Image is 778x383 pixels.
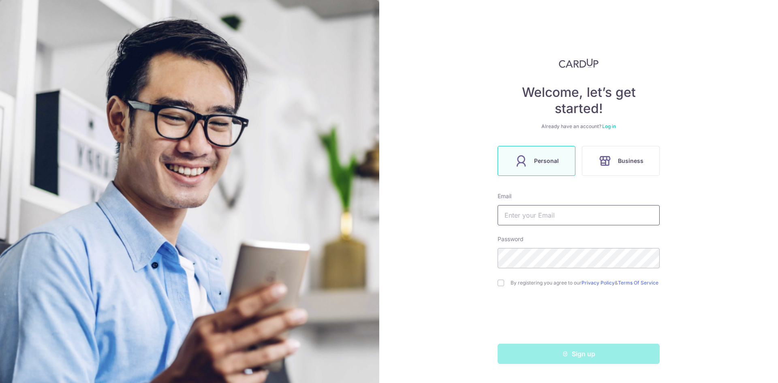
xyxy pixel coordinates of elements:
a: Business [579,146,663,176]
input: Enter your Email [498,205,660,225]
label: Password [498,235,524,243]
label: Email [498,192,511,200]
img: CardUp Logo [559,58,598,68]
h4: Welcome, let’s get started! [498,84,660,117]
div: Already have an account? [498,123,660,130]
span: Personal [534,156,559,166]
label: By registering you agree to our & [511,280,660,286]
a: Log in [602,123,616,129]
span: Business [618,156,643,166]
a: Terms Of Service [618,280,658,286]
iframe: reCAPTCHA [517,302,640,334]
a: Privacy Policy [581,280,615,286]
a: Personal [494,146,579,176]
